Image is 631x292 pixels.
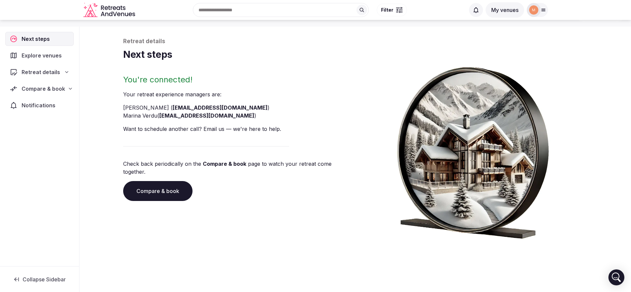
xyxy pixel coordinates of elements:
svg: Retreats and Venues company logo [83,3,136,18]
p: Your retreat experience manager s are : [123,90,353,98]
a: Compare & book [203,160,246,167]
p: Want to schedule another call? Email us — we're here to help. [123,125,353,133]
span: Notifications [22,101,58,109]
span: Retreat details [22,68,60,76]
span: Compare & book [22,85,65,93]
a: My venues [486,7,524,13]
p: Retreat details [123,38,588,46]
span: Collapse Sidebar [23,276,66,283]
span: Next steps [22,35,52,43]
a: [EMAIL_ADDRESS][DOMAIN_NAME] [159,112,254,119]
a: Notifications [5,98,74,112]
a: [EMAIL_ADDRESS][DOMAIN_NAME] [173,104,268,111]
h2: You're connected! [123,74,353,85]
img: Winter chalet retreat in picture frame [385,61,561,239]
a: Visit the homepage [83,3,136,18]
button: Collapse Sidebar [5,272,74,287]
span: Filter [381,7,393,13]
li: [PERSON_NAME] ( ) [123,104,353,112]
img: marina [529,5,538,15]
span: Explore venues [22,51,64,59]
button: My venues [486,2,524,18]
h1: Next steps [123,48,588,61]
p: Check back periodically on the page to watch your retreat come together. [123,160,353,176]
li: Marina Verdu ( ) [123,112,353,120]
div: Open Intercom Messenger [608,269,624,285]
a: Compare & book [123,181,193,201]
button: Filter [377,4,407,16]
a: Explore venues [5,49,74,62]
a: Next steps [5,32,74,46]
